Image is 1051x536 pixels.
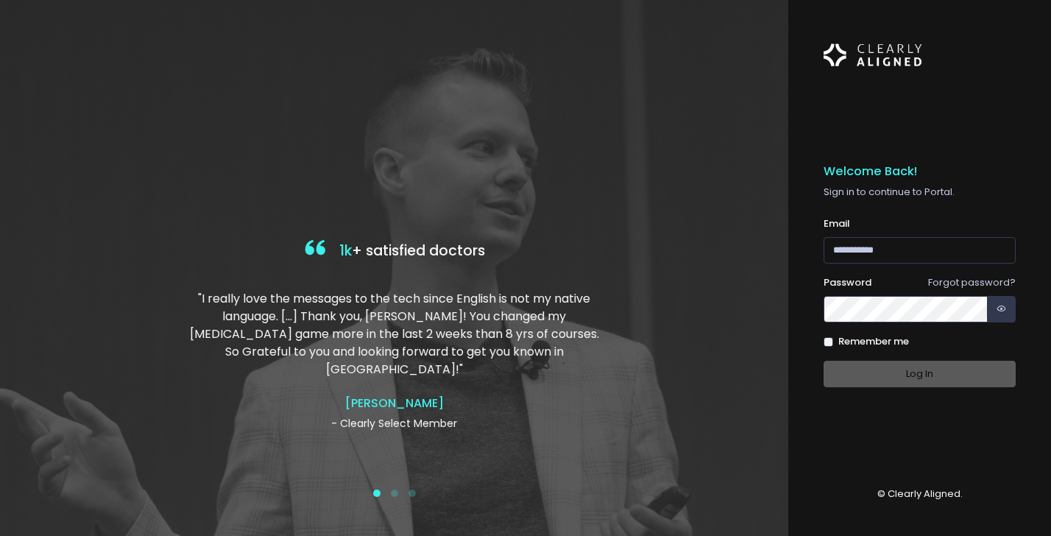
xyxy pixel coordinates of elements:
[824,35,922,75] img: Logo Horizontal
[188,290,600,378] p: "I really love the messages to the tech since English is not my native language. […] Thank you, [...
[824,487,1016,501] p: © Clearly Aligned.
[824,275,871,290] label: Password
[928,275,1016,289] a: Forgot password?
[838,334,909,349] label: Remember me
[339,241,352,261] span: 1k
[824,216,850,231] label: Email
[824,185,1016,200] p: Sign in to continue to Portal.
[188,396,600,410] h4: [PERSON_NAME]
[824,164,1016,179] h5: Welcome Back!
[188,416,600,431] p: - Clearly Select Member
[188,236,600,267] h4: + satisfied doctors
